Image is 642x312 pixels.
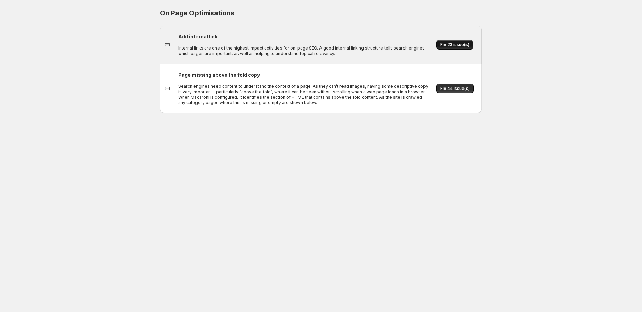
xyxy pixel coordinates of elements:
h2: Page missing above the fold copy [178,72,260,78]
span: Fix 44 issue(s) [440,86,470,91]
button: Fix 23 issue(s) [436,40,473,50]
h2: Add internal link [178,33,218,40]
p: Internal links are one of the highest impact activities for on-page SEO. A good internal linking ... [178,45,430,56]
p: Search engines need content to understand the context of a page. As they can’t read images, havin... [178,84,430,105]
span: Fix 23 issue(s) [440,42,469,47]
span: On Page Optimisations [160,9,234,17]
button: Fix 44 issue(s) [436,84,474,93]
